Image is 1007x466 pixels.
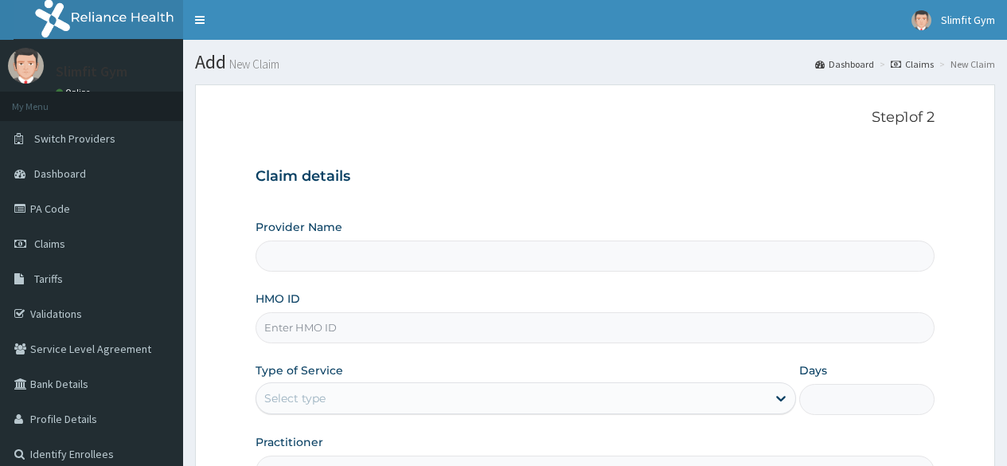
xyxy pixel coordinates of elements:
[8,48,44,84] img: User Image
[264,390,326,406] div: Select type
[34,237,65,251] span: Claims
[799,362,827,378] label: Days
[195,52,995,72] h1: Add
[256,362,343,378] label: Type of Service
[256,291,300,307] label: HMO ID
[256,434,323,450] label: Practitioner
[56,87,94,98] a: Online
[256,312,935,343] input: Enter HMO ID
[56,65,127,79] p: Slimfit Gym
[935,57,995,71] li: New Claim
[256,219,342,235] label: Provider Name
[34,131,115,146] span: Switch Providers
[815,57,874,71] a: Dashboard
[911,10,931,30] img: User Image
[941,13,995,27] span: Slimfit Gym
[256,109,935,127] p: Step 1 of 2
[34,272,63,286] span: Tariffs
[256,168,935,186] h3: Claim details
[891,57,934,71] a: Claims
[34,166,86,181] span: Dashboard
[226,58,279,70] small: New Claim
